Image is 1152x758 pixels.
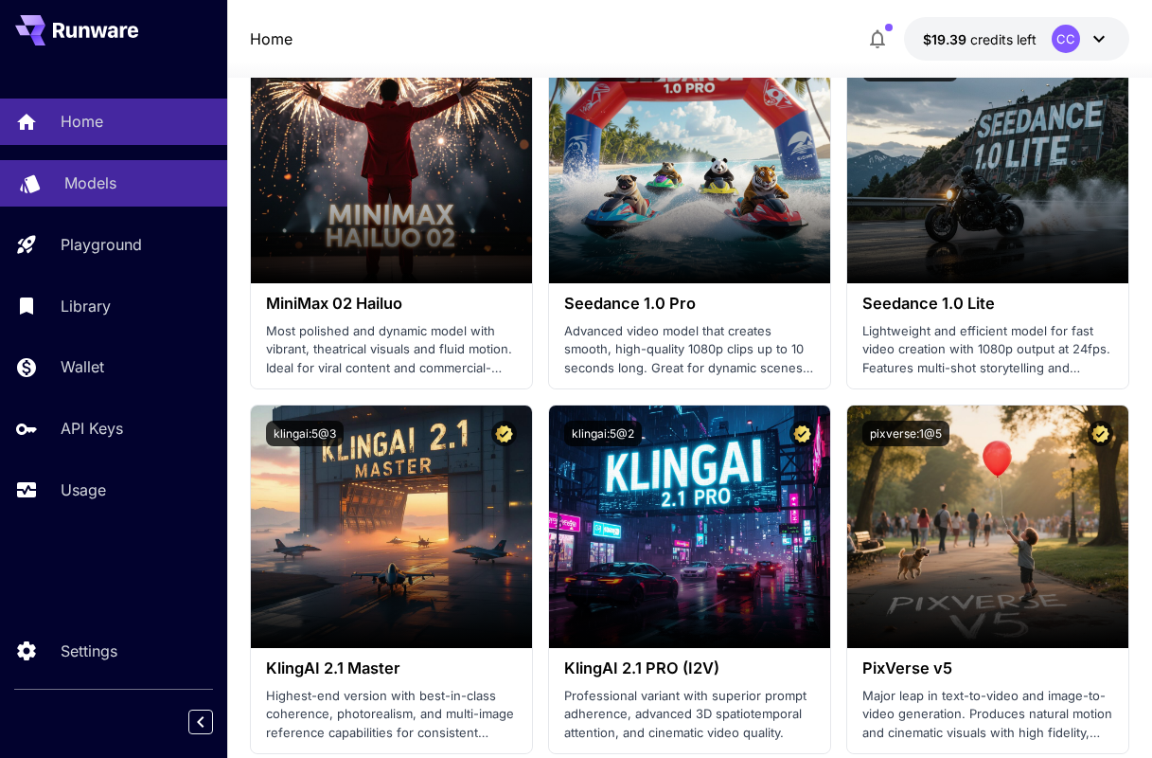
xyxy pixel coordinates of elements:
[862,421,949,446] button: pixverse:1@5
[847,41,1128,283] img: alt
[64,171,116,194] p: Models
[61,355,104,378] p: Wallet
[250,27,292,50] nav: breadcrumb
[266,687,517,743] p: Highest-end version with best-in-class coherence, photorealism, and multi-image reference capabil...
[549,41,830,283] img: alt
[251,406,532,648] img: alt
[203,705,227,739] div: Collapse sidebar
[266,322,517,378] p: Most polished and dynamic model with vibrant, theatrical visuals and fluid motion. Ideal for vira...
[61,640,117,662] p: Settings
[789,421,815,446] button: Certified Model – Vetted for best performance and includes a commercial license.
[847,406,1128,648] img: alt
[188,710,213,734] button: Collapse sidebar
[862,659,1113,677] h3: PixVerse v5
[1052,25,1080,53] div: CC
[61,417,123,440] p: API Keys
[564,295,815,313] h3: Seedance 1.0 Pro
[923,31,970,47] span: $19.39
[549,406,830,648] img: alt
[564,421,642,446] button: klingai:5@2
[564,659,815,677] h3: KlingAI 2.1 PRO (I2V)
[904,17,1129,61] button: $19.39404CC
[266,295,517,313] h3: MiniMax 02 Hailuo
[923,29,1037,49] div: $19.39404
[862,687,1113,743] p: Major leap in text-to-video and image-to-video generation. Produces natural motion and cinematic ...
[564,322,815,378] p: Advanced video model that creates smooth, high-quality 1080p clips up to 10 seconds long. Great f...
[564,687,815,743] p: Professional variant with superior prompt adherence, advanced 3D spatiotemporal attention, and ci...
[266,659,517,677] h3: KlingAI 2.1 Master
[862,295,1113,313] h3: Seedance 1.0 Lite
[61,295,111,317] p: Library
[862,322,1113,378] p: Lightweight and efficient model for fast video creation with 1080p output at 24fps. Features mult...
[61,110,103,133] p: Home
[251,41,532,283] img: alt
[266,421,344,446] button: klingai:5@3
[61,233,142,256] p: Playground
[250,27,292,50] a: Home
[491,421,517,446] button: Certified Model – Vetted for best performance and includes a commercial license.
[61,478,106,501] p: Usage
[970,31,1037,47] span: credits left
[1088,421,1113,446] button: Certified Model – Vetted for best performance and includes a commercial license.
